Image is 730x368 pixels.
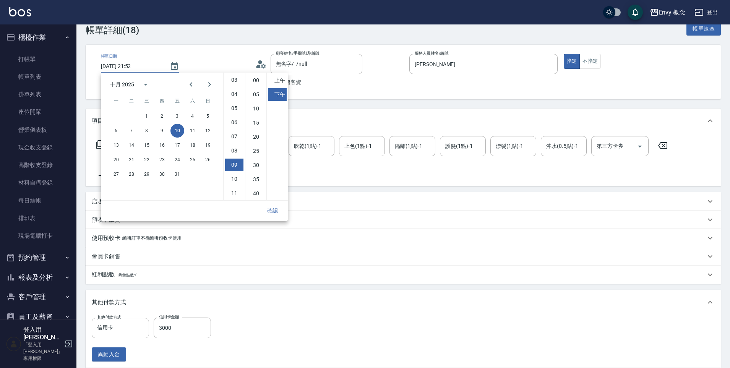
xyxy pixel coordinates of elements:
[3,174,73,191] a: 材料自購登錄
[23,341,62,362] p: 「登入用[PERSON_NAME]」專用權限
[225,116,243,129] li: 6 hours
[200,75,219,94] button: Next month
[245,73,266,200] ul: Select minutes
[86,192,721,211] div: 店販銷售
[634,140,646,152] button: Open
[92,347,126,362] button: 異動入金
[3,209,73,227] a: 排班表
[691,5,721,19] button: 登出
[125,153,138,167] button: 21
[6,336,21,352] img: Person
[140,109,154,123] button: 1
[225,74,243,86] li: 3 hours
[247,102,265,115] li: 10 minutes
[170,109,184,123] button: 3
[109,124,123,138] button: 6
[86,133,721,186] div: 項目消費
[140,153,154,167] button: 22
[3,192,73,209] a: 每日結帳
[136,75,155,94] button: calendar view is open, switch to year view
[155,124,169,138] button: 9
[3,28,73,47] button: 櫃檯作業
[86,109,721,133] div: 項目消費
[86,266,721,284] div: 紅利點數剩餘點數: 0
[140,124,154,138] button: 8
[201,93,215,109] span: 星期日
[92,298,126,306] p: 其他付款方式
[23,326,62,341] h5: 登入用[PERSON_NAME]
[247,173,265,186] li: 35 minutes
[110,81,134,89] div: 十月 2025
[97,315,121,320] label: 其他付款方式
[260,204,285,218] button: 確認
[3,267,73,287] button: 報表及分析
[155,93,169,109] span: 星期四
[268,74,287,87] li: 上午
[3,248,73,267] button: 預約管理
[686,22,721,36] button: 帳單速查
[170,138,184,152] button: 17
[247,145,265,157] li: 25 minutes
[276,50,320,56] label: 顧客姓名/手機號碼/編號
[3,227,73,245] a: 現場電腦打卡
[3,139,73,156] a: 現金收支登錄
[92,253,120,261] p: 會員卡銷售
[647,5,689,20] button: Envy 概念
[225,102,243,115] li: 5 hours
[109,93,123,109] span: 星期一
[201,109,215,123] button: 5
[92,117,115,125] p: 項目消費
[3,103,73,121] a: 座位開單
[170,93,184,109] span: 星期五
[247,88,265,101] li: 5 minutes
[201,153,215,167] button: 26
[201,138,215,152] button: 19
[266,73,288,200] ul: Select meridiem
[109,167,123,181] button: 27
[92,198,115,206] p: 店販銷售
[3,121,73,139] a: 營業儀表板
[170,153,184,167] button: 24
[155,167,169,181] button: 30
[182,75,200,94] button: Previous month
[3,156,73,174] a: 高階收支登錄
[125,93,138,109] span: 星期二
[247,74,265,87] li: 0 minutes
[140,93,154,109] span: 星期三
[3,50,73,68] a: 打帳單
[247,159,265,172] li: 30 minutes
[247,131,265,143] li: 20 minutes
[201,124,215,138] button: 12
[109,138,123,152] button: 13
[280,78,302,86] span: 不留客資
[659,8,686,17] div: Envy 概念
[628,5,643,20] button: save
[86,25,139,36] h3: 帳單詳細 (18)
[86,229,721,247] div: 使用預收卡編輯訂單不得編輯預收卡使用
[125,167,138,181] button: 28
[92,234,120,242] p: 使用預收卡
[3,307,73,327] button: 員工及薪資
[155,138,169,152] button: 16
[155,109,169,123] button: 2
[92,216,120,224] p: 預收卡販賣
[92,271,137,279] p: 紅利點數
[268,88,287,101] li: 下午
[140,138,154,152] button: 15
[225,187,243,199] li: 11 hours
[225,159,243,171] li: 9 hours
[3,68,73,86] a: 帳單列表
[247,117,265,129] li: 15 minutes
[86,247,721,266] div: 會員卡銷售
[170,167,184,181] button: 31
[122,234,182,242] p: 編輯訂單不得編輯預收卡使用
[165,57,183,76] button: Choose date, selected date is 2025-10-10
[225,173,243,185] li: 10 hours
[86,211,721,229] div: 預收卡販賣
[415,50,448,56] label: 服務人員姓名/編號
[225,130,243,143] li: 7 hours
[125,124,138,138] button: 7
[186,124,200,138] button: 11
[170,124,184,138] button: 10
[118,273,138,277] span: 剩餘點數: 0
